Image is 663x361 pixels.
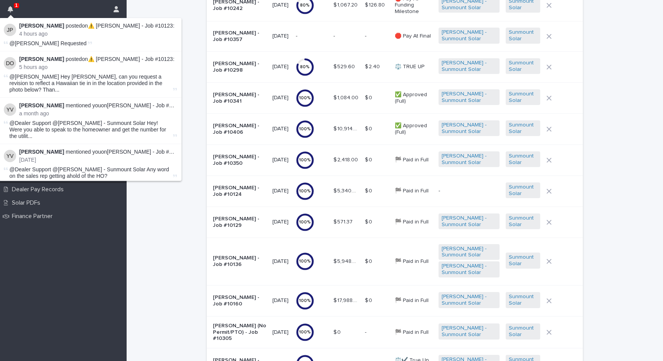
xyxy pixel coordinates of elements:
p: [DATE] [272,95,289,101]
a: Sunmount Solar [509,29,537,42]
p: - [333,31,336,39]
a: ⚠️ [PERSON_NAME] - Job #10123 [88,56,173,62]
p: posted on : [19,23,177,29]
p: - [365,328,368,336]
span: @Dealer Support @[PERSON_NAME] - Sunmount Solar Hey! Were you able to speak to the homeowner and ... [10,120,172,139]
p: [DATE] [272,219,289,225]
tr: [PERSON_NAME] - Job #10341[DATE]100%$ 1,084.00$ 1,084.00 $ 0$ 0 ✅ Approved (Full)[PERSON_NAME] - ... [207,82,583,113]
p: $ 5,340.00 [333,186,360,194]
tr: [PERSON_NAME] - Job #10350[DATE]100%$ 2,418.00$ 2,418.00 $ 0$ 0 🏁 Paid in Full[PERSON_NAME] - Sun... [207,144,583,176]
a: [PERSON_NAME] - Sunmount Solar [442,29,496,42]
p: [PERSON_NAME] - Job #10357 [213,30,266,43]
tr: [PERSON_NAME] (No Permit/PTO) - Job #10305[DATE]100%$ 0$ 0 -- 🏁 Paid in Full[PERSON_NAME] - Sunmo... [207,316,583,348]
tr: [PERSON_NAME] - Job #10298[DATE]80%$ 529.60$ 529.60 $ 2.40$ 2.40 ⚖️ TRUE UP[PERSON_NAME] - Sunmou... [207,51,583,82]
div: 100 % [296,259,314,264]
p: [DATE] [272,33,289,39]
p: $ 529.60 [333,62,356,70]
div: 100 % [296,95,314,101]
p: $ 0 [365,155,374,163]
p: $ 0 [365,257,374,265]
p: - [439,188,500,194]
p: [DATE] [272,258,289,265]
a: Sunmount Solar [509,325,537,338]
p: [DATE] [272,157,289,163]
p: $ 10,914.80 [333,124,360,132]
strong: [PERSON_NAME] [19,23,64,29]
tr: [PERSON_NAME] - Job #10124[DATE]100%$ 5,340.00$ 5,340.00 $ 0$ 0 🏁 Paid in Full-Sunmount Solar [207,176,583,207]
tr: [PERSON_NAME] - Job #10160[DATE]100%$ 17,988.00$ 17,988.00 $ 0$ 0 🏁 Paid in Full[PERSON_NAME] - S... [207,285,583,316]
a: [PERSON_NAME] - Sunmount Solar [442,263,496,276]
a: [PERSON_NAME] - Job #10123 [107,102,184,108]
tr: [PERSON_NAME] - Job #10406[DATE]100%$ 10,914.80$ 10,914.80 $ 0$ 0 ✅ Approved (Full)[PERSON_NAME] ... [207,113,583,144]
p: posted on : [19,56,177,62]
p: [DATE] [272,126,289,132]
p: - [365,31,368,39]
a: [PERSON_NAME] - Sunmount Solar [442,246,496,259]
p: 🏁 Paid in Full [395,297,432,304]
a: [PERSON_NAME] - Sunmount Solar [442,60,496,73]
p: a month ago [19,110,177,117]
a: [PERSON_NAME] - Sunmount Solar [442,122,496,135]
p: [PERSON_NAME] - Job #10124 [213,185,266,198]
p: [PERSON_NAME] - Job #10341 [213,92,266,105]
a: [PERSON_NAME] - Sunmount Solar [442,215,496,228]
p: 🛑 Pay At Final [395,33,432,39]
p: $ 2,418.00 [333,155,360,163]
p: $ 1,084.00 [333,93,360,101]
p: $ 17,988.00 [333,296,360,304]
p: - [296,31,299,39]
p: [PERSON_NAME] (No Permit/PTO) - Job #10305 [213,323,266,342]
a: [PERSON_NAME] - Sunmount Solar [442,294,496,307]
p: [DATE] [272,188,289,194]
tr: [PERSON_NAME] - Job #10357[DATE]-- -- -- 🛑 Pay At Final[PERSON_NAME] - Sunmount Solar Sunmount Solar [207,21,583,51]
p: [DATE] [272,329,289,336]
span: @[PERSON_NAME] Requested [10,40,87,46]
p: $ 5,948.00 [333,257,360,265]
p: $ 0 [365,217,374,225]
div: 100 % [296,330,314,335]
p: $ 0 [365,93,374,101]
strong: [PERSON_NAME] [19,56,64,62]
p: [PERSON_NAME] - Job #10136 [213,255,266,268]
a: Sunmount Solar [509,122,537,135]
a: Sunmount Solar [509,184,537,197]
p: $ 0 [365,296,374,304]
p: mentioned you on : [19,149,177,155]
p: 🏁 Paid in Full [395,188,432,194]
p: $ 571.37 [333,217,354,225]
a: [PERSON_NAME] - Job #10322 [107,149,184,155]
p: ✅ Approved (Full) [395,123,432,136]
p: 4 hours ago [19,31,177,37]
div: 100 % [296,126,314,132]
a: Sunmount Solar [509,294,537,307]
p: [DATE] [272,297,289,304]
tr: [PERSON_NAME] - Job #10129[DATE]100%$ 571.37$ 571.37 $ 0$ 0 🏁 Paid in Full[PERSON_NAME] - Sunmoun... [207,207,583,238]
span: @Dealer Support @[PERSON_NAME] - Sunmount Solar Any word on the sales rep getting ahold of the HO? [10,166,169,179]
div: 80 % [296,3,314,8]
p: mentioned you on : [19,102,177,109]
div: 100 % [296,220,314,225]
p: ⚖️ TRUE UP [395,64,432,70]
strong: [PERSON_NAME] [19,102,64,108]
p: $ 0 [365,186,374,194]
p: 🏁 Paid in Full [395,219,432,225]
p: 🏁 Paid in Full [395,157,432,163]
p: [PERSON_NAME] - Job #10129 [213,216,266,229]
p: Solar PDFs [9,199,46,207]
p: ✅ Approved (Full) [395,92,432,105]
div: 1 [8,5,18,18]
img: Yaita Valdez [4,150,16,162]
p: [PERSON_NAME] - Job #10160 [213,294,266,307]
a: Sunmount Solar [509,215,537,228]
a: Sunmount Solar [509,153,537,166]
p: 1 [15,3,18,8]
a: [PERSON_NAME] - Sunmount Solar [442,325,496,338]
p: [DATE] [19,157,177,163]
img: Yaita Valdez [4,103,16,116]
img: Danny Orozco [4,57,16,69]
a: Sunmount Solar [509,60,537,73]
p: [DATE] [272,64,289,70]
div: 100 % [296,298,314,304]
span: @[PERSON_NAME] Hey [PERSON_NAME], can you request a revision to reflect a Hawaiian tie in in the ... [10,74,172,93]
a: Sunmount Solar [509,91,537,104]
